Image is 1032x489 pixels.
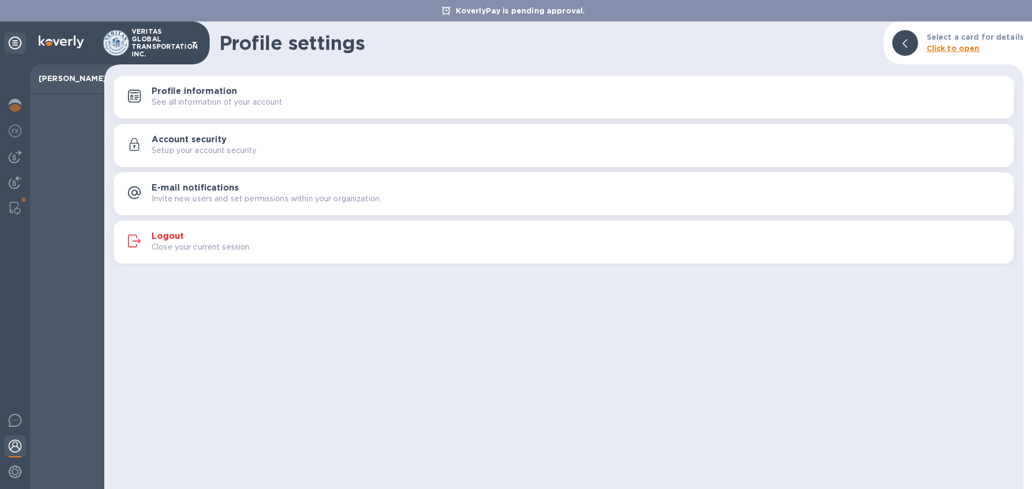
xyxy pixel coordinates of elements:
p: KoverlyPay is pending approval. [450,5,591,16]
button: Account securitySetup your account security [114,124,1014,167]
p: Setup your account security [152,145,257,156]
img: Foreign exchange [9,125,21,137]
b: Click to open [927,44,980,53]
p: Invite new users and set permissions within your organization. [152,193,381,205]
h3: Logout [152,231,184,242]
p: [PERSON_NAME] [39,73,96,84]
button: E-mail notificationsInvite new users and set permissions within your organization. [114,172,1014,215]
button: LogoutClose your current session. [114,221,1014,264]
h3: Account security [152,135,227,145]
p: See all information of your account [152,97,283,108]
p: Close your current session. [152,242,252,253]
b: Select a card for details [927,33,1023,41]
p: VERITAS GLOBAL TRANSPORTATION INC. [132,28,185,58]
img: Logo [39,35,84,48]
button: Profile informationSee all information of your account [114,76,1014,119]
h1: Profile settings [219,32,875,54]
div: Unpin categories [4,32,26,54]
h3: Profile information [152,86,237,97]
h3: E-mail notifications [152,183,239,193]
